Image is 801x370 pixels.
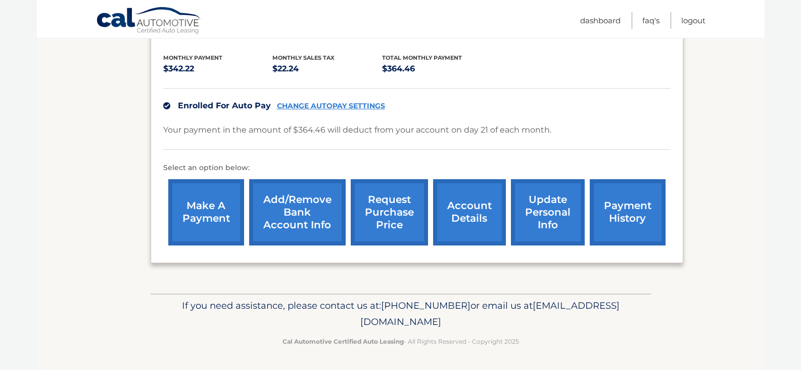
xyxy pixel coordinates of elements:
[382,54,462,61] span: Total Monthly Payment
[163,54,222,61] span: Monthly Payment
[351,179,428,245] a: request purchase price
[381,300,470,311] span: [PHONE_NUMBER]
[157,298,644,330] p: If you need assistance, please contact us at: or email us at
[163,102,170,109] img: check.svg
[163,62,273,76] p: $342.22
[590,179,666,245] a: payment history
[433,179,506,245] a: account details
[272,62,382,76] p: $22.24
[681,12,705,29] a: Logout
[277,102,385,110] a: CHANGE AUTOPAY SETTINGS
[168,179,244,245] a: make a payment
[178,101,271,110] span: Enrolled For Auto Pay
[96,7,202,36] a: Cal Automotive
[382,62,492,76] p: $364.46
[163,123,551,137] p: Your payment in the amount of $364.46 will deduct from your account on day 21 of each month.
[163,162,671,174] p: Select an option below:
[282,338,404,345] strong: Cal Automotive Certified Auto Leasing
[642,12,659,29] a: FAQ's
[511,179,585,245] a: update personal info
[249,179,346,245] a: Add/Remove bank account info
[157,336,644,347] p: - All Rights Reserved - Copyright 2025
[580,12,621,29] a: Dashboard
[272,54,335,61] span: Monthly sales Tax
